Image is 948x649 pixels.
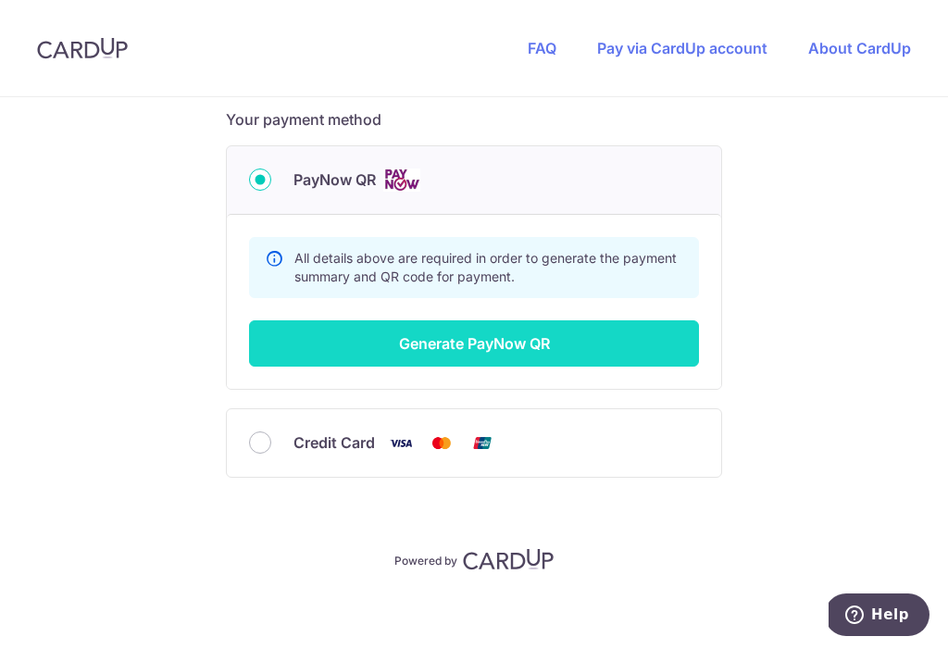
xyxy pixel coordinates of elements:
div: Credit Card Visa Mastercard Union Pay [249,431,699,455]
a: Pay via CardUp account [597,39,767,57]
iframe: Opens a widget where you can find more information [829,593,929,640]
button: Generate PayNow QR [249,320,699,367]
span: PayNow QR [293,168,376,191]
img: Union Pay [464,431,501,455]
a: FAQ [528,39,556,57]
h5: Your payment method [226,108,722,131]
p: Powered by [394,550,457,568]
span: Credit Card [293,431,375,454]
span: All details above are required in order to generate the payment summary and QR code for payment. [294,250,677,284]
img: Cards logo [383,168,420,192]
img: CardUp [463,548,554,570]
img: CardUp [37,37,128,59]
img: Mastercard [423,431,460,455]
img: Visa [382,431,419,455]
div: PayNow QR Cards logo [249,168,699,192]
a: About CardUp [808,39,911,57]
